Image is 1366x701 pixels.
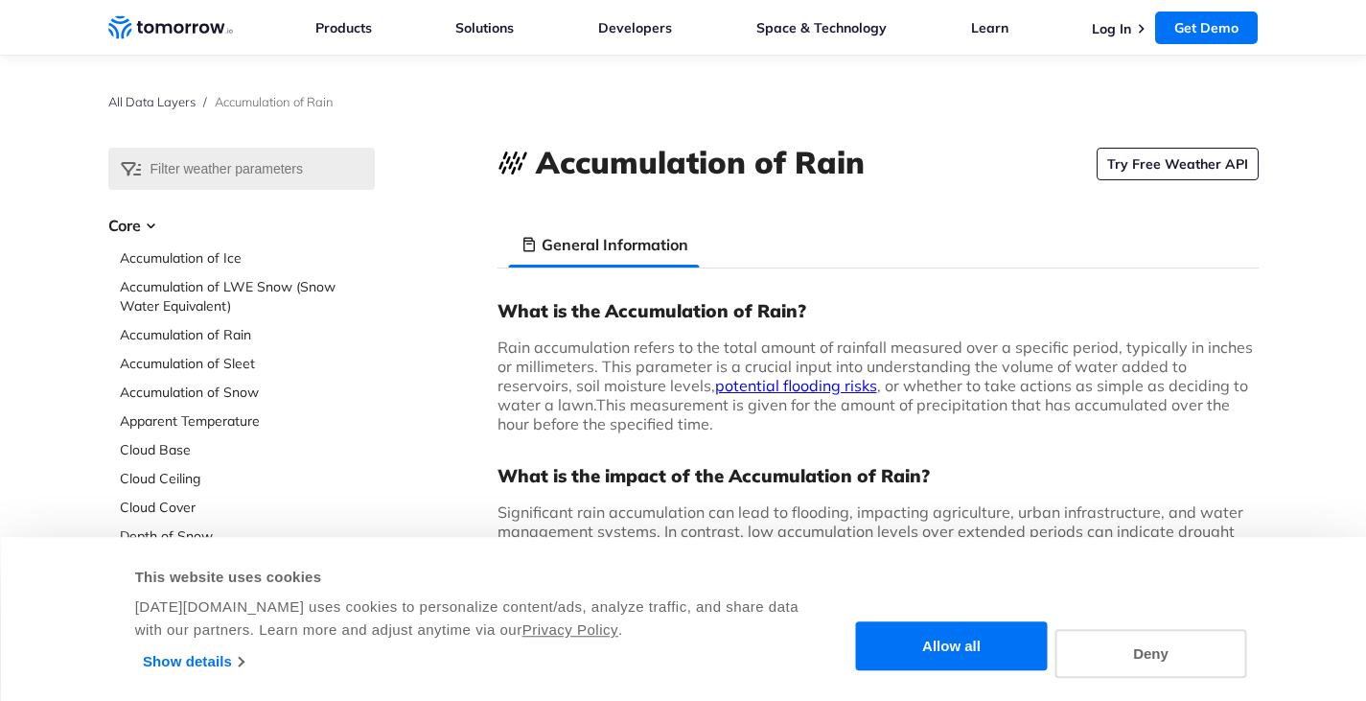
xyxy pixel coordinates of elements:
span: Significant rain accumulation can lead to flooding, impacting agriculture, urban infrastructure, ... [498,502,1243,560]
a: Space & Technology [756,19,887,36]
a: Learn [971,19,1008,36]
a: Cloud Cover [120,498,375,517]
a: Accumulation of Snow [120,383,375,402]
a: Try Free Weather API [1097,148,1259,180]
a: Accumulation of Ice [120,248,375,268]
a: Solutions [455,19,514,36]
h1: Accumulation of Rain [536,141,865,183]
div: [DATE][DOMAIN_NAME] uses cookies to personalize content/ads, analyze traffic, and share data with... [135,596,822,642]
h3: Core [108,214,375,237]
a: Show details [143,647,243,676]
a: All Data Layers [108,94,196,109]
a: Developers [598,19,672,36]
button: Allow all [856,622,1048,671]
a: Get Demo [1155,12,1258,44]
div: This website uses cookies [135,566,822,589]
a: Depth of Snow [120,526,375,546]
h3: General Information [542,233,688,256]
a: Privacy Policy [522,621,618,638]
li: General Information [509,222,700,268]
a: Cloud Base [120,440,375,459]
button: Deny [1055,629,1247,678]
a: Accumulation of Rain [120,325,375,344]
span: This measurement is given for the amount of precipitation that has accumulated over the hour befo... [498,395,1230,433]
h3: What is the impact of the Accumulation of Rain? [498,464,1259,487]
span: / [203,94,207,109]
a: Cloud Ceiling [120,469,375,488]
h3: What is the Accumulation of Rain? [498,299,1259,322]
a: Apparent Temperature [120,411,375,431]
a: Home link [108,13,233,42]
span: Rain accumulation refers to the total amount of rainfall measured over a specific period, typical... [498,338,1253,414]
input: Filter weather parameters [108,148,375,190]
span: Accumulation of Rain [215,94,334,109]
a: potential flooding risks [715,376,877,395]
a: Log In [1092,20,1131,37]
a: Accumulation of Sleet [120,354,375,373]
a: Accumulation of LWE Snow (Snow Water Equivalent) [120,277,375,315]
a: Products [315,19,372,36]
